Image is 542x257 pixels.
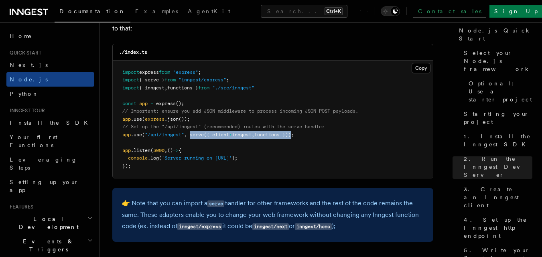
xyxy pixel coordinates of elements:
span: ; [198,69,201,75]
span: { serve } [139,77,164,83]
code: inngest/next [252,223,289,230]
span: Quick start [6,50,41,56]
span: 1. Install the Inngest SDK [464,132,532,148]
a: Python [6,87,94,101]
a: Node.js Quick Start [456,23,532,46]
span: , [164,148,167,153]
span: "/api/inngest" [145,132,184,138]
span: inngest [232,132,252,138]
span: Starting your project [464,110,532,126]
span: Select your Node.js framework [464,49,532,73]
span: ); [232,155,238,161]
span: // Important: ensure you add JSON middleware to process incoming JSON POST payloads. [122,108,358,114]
span: app [122,116,131,122]
a: AgentKit [183,2,235,22]
span: (); [176,101,184,106]
span: from [164,77,176,83]
span: ( [159,155,162,161]
span: import [122,77,139,83]
a: 1. Install the Inngest SDK [461,129,532,152]
span: Node.js [10,76,48,83]
span: Local Development [6,215,87,231]
span: app [122,132,131,138]
span: { inngest [139,85,164,91]
span: app [139,101,148,106]
a: Optional: Use a starter project [465,76,532,107]
span: Python [10,91,39,97]
span: import [122,85,139,91]
a: Node.js [6,72,94,87]
span: const [122,101,136,106]
span: console [128,155,148,161]
span: 3. Create an Inngest client [464,185,532,209]
span: 4. Set up the Inngest http endpoint [464,216,532,240]
span: , [252,132,254,138]
span: Leveraging Steps [10,156,77,171]
a: Home [6,29,94,43]
code: inngest/hono [295,223,331,230]
span: , [184,132,187,138]
span: Next.js [10,62,48,68]
span: functions })); [254,132,294,138]
span: Setting up your app [10,179,79,193]
span: .json [164,116,179,122]
span: .log [148,155,159,161]
span: = [150,101,153,106]
a: Select your Node.js framework [461,46,532,76]
a: 2. Run the Inngest Dev Server [461,152,532,182]
span: ( [142,132,145,138]
a: Your first Functions [6,130,94,152]
span: ( [142,116,145,122]
span: { [179,148,181,153]
span: ( [150,148,153,153]
span: .use [131,132,142,138]
a: 3. Create an Inngest client [461,182,532,212]
span: Inngest tour [6,107,45,114]
span: .listen [131,148,150,153]
span: functions } [167,85,198,91]
a: Starting your project [461,107,532,129]
span: ()); [179,116,190,122]
span: : [229,132,232,138]
span: 'Server running on [URL]' [162,155,232,161]
span: ; [226,77,229,83]
span: Events & Triggers [6,237,87,253]
span: express [145,116,164,122]
code: ./index.ts [119,49,147,55]
span: Your first Functions [10,134,57,148]
button: Toggle dark mode [381,6,400,16]
a: Install the SDK [6,115,94,130]
span: 3000 [153,148,164,153]
p: 👉 Note that you can import a handler for other frameworks and the rest of the code remains the sa... [122,198,424,232]
span: 2. Run the Inngest Dev Server [464,155,532,179]
span: Node.js Quick Start [459,26,532,42]
span: AgentKit [188,8,230,14]
span: express [156,101,176,106]
span: }); [122,163,131,169]
span: , [164,85,167,91]
span: express [139,69,159,75]
span: => [173,148,179,153]
button: Events & Triggers [6,234,94,257]
span: import [122,69,139,75]
a: Documentation [55,2,130,22]
a: Contact sales [413,5,486,18]
span: Install the SDK [10,119,93,126]
span: // Set up the "/api/inngest" (recommended) routes with the serve handler [122,124,325,130]
a: Leveraging Steps [6,152,94,175]
span: from [159,69,170,75]
a: 4. Set up the Inngest http endpoint [461,212,532,243]
kbd: Ctrl+K [325,7,343,15]
code: serve [207,200,224,207]
code: inngest/express [177,223,222,230]
button: Copy [412,63,430,73]
span: Documentation [59,8,126,14]
button: Local Development [6,212,94,234]
a: serve [207,199,224,207]
span: "express" [173,69,198,75]
span: .use [131,116,142,122]
span: ({ client [204,132,229,138]
button: Search...Ctrl+K [261,5,347,18]
span: Features [6,204,33,210]
span: "./src/inngest" [212,85,254,91]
